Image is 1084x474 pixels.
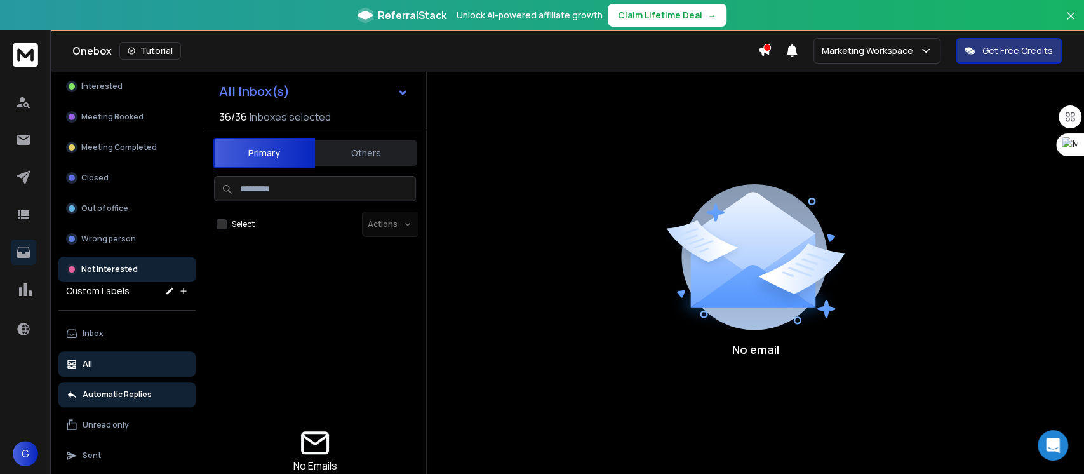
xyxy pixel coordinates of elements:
[707,9,716,22] span: →
[58,135,196,160] button: Meeting Completed
[58,382,196,407] button: Automatic Replies
[209,79,418,104] button: All Inbox(s)
[956,38,1062,64] button: Get Free Credits
[1062,8,1079,38] button: Close banner
[58,321,196,346] button: Inbox
[72,42,758,60] div: Onebox
[58,74,196,99] button: Interested
[81,203,128,213] p: Out of office
[58,226,196,252] button: Wrong person
[982,44,1053,57] p: Get Free Credits
[58,165,196,191] button: Closed
[232,219,255,229] label: Select
[378,8,446,23] span: ReferralStack
[732,341,779,358] p: No email
[58,104,196,130] button: Meeting Booked
[58,351,196,377] button: All
[81,112,144,122] p: Meeting Booked
[58,196,196,221] button: Out of office
[250,109,331,125] h3: Inboxes selected
[58,412,196,438] button: Unread only
[58,443,196,468] button: Sent
[83,359,92,369] p: All
[13,441,38,466] button: G
[457,9,603,22] p: Unlock AI-powered affiliate growth
[81,81,123,91] p: Interested
[83,328,104,339] p: Inbox
[822,44,918,57] p: Marketing Workspace
[81,264,138,274] p: Not Interested
[1038,430,1068,461] div: Open Intercom Messenger
[293,458,337,473] p: No Emails
[66,285,130,297] h3: Custom Labels
[81,173,109,183] p: Closed
[83,420,129,430] p: Unread only
[58,257,196,282] button: Not Interested
[219,85,290,98] h1: All Inbox(s)
[315,139,417,167] button: Others
[219,109,247,125] span: 36 / 36
[608,4,726,27] button: Claim Lifetime Deal→
[119,42,181,60] button: Tutorial
[83,450,101,461] p: Sent
[81,234,136,244] p: Wrong person
[81,142,157,152] p: Meeting Completed
[83,389,152,400] p: Automatic Replies
[213,138,315,168] button: Primary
